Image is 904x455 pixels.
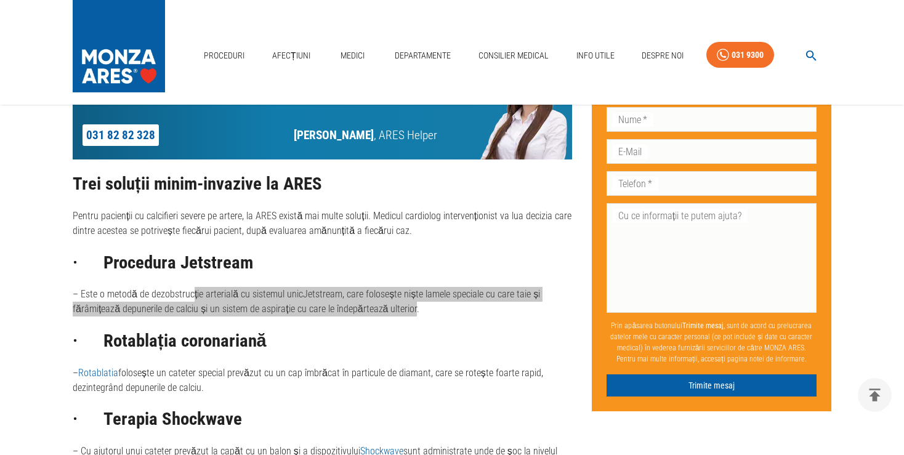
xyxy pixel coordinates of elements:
[199,43,249,68] a: Proceduri
[637,43,688,68] a: Despre Noi
[858,378,892,412] button: delete
[73,409,572,429] h2: · Terapia Shockwave
[73,174,572,194] h2: Trei soluții minim-invazive la ARES
[732,47,764,63] div: 031 9300
[303,288,342,300] a: Jetstream
[682,321,724,330] b: Trimite mesaj
[390,43,456,68] a: Departamente
[267,43,315,68] a: Afecțiuni
[83,124,159,146] a: 031 82 82 328
[480,53,572,159] img: Miruna Moise îți răspunde la toate întrebările legate de această procedură.
[607,374,817,397] button: Trimite mesaj
[201,127,437,145] p: , ARES Helper
[474,43,554,68] a: Consilier Medical
[73,366,572,395] p: – folosește un cateter special prevăzut cu un cap îmbrăcat în particule de diamant, care se roteș...
[78,367,118,379] a: Rotablatia
[294,128,374,142] strong: [PERSON_NAME]
[73,331,572,351] h2: · Rotablația coronariană
[571,43,619,68] a: Info Utile
[607,315,817,369] p: Prin apăsarea butonului , sunt de acord cu prelucrarea datelor mele cu caracter personal (ce pot ...
[333,43,372,68] a: Medici
[706,42,774,68] a: 031 9300
[73,209,572,238] p: Pentru pacienții cu calcifieri severe pe artere, la ARES există mai multe soluții. Medicul cardio...
[73,253,572,273] h2: · Procedura Jetstream
[73,287,572,316] p: – Este o metodă de dezobstrucție arterială cu sistemul unic , care folosește niște lamele special...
